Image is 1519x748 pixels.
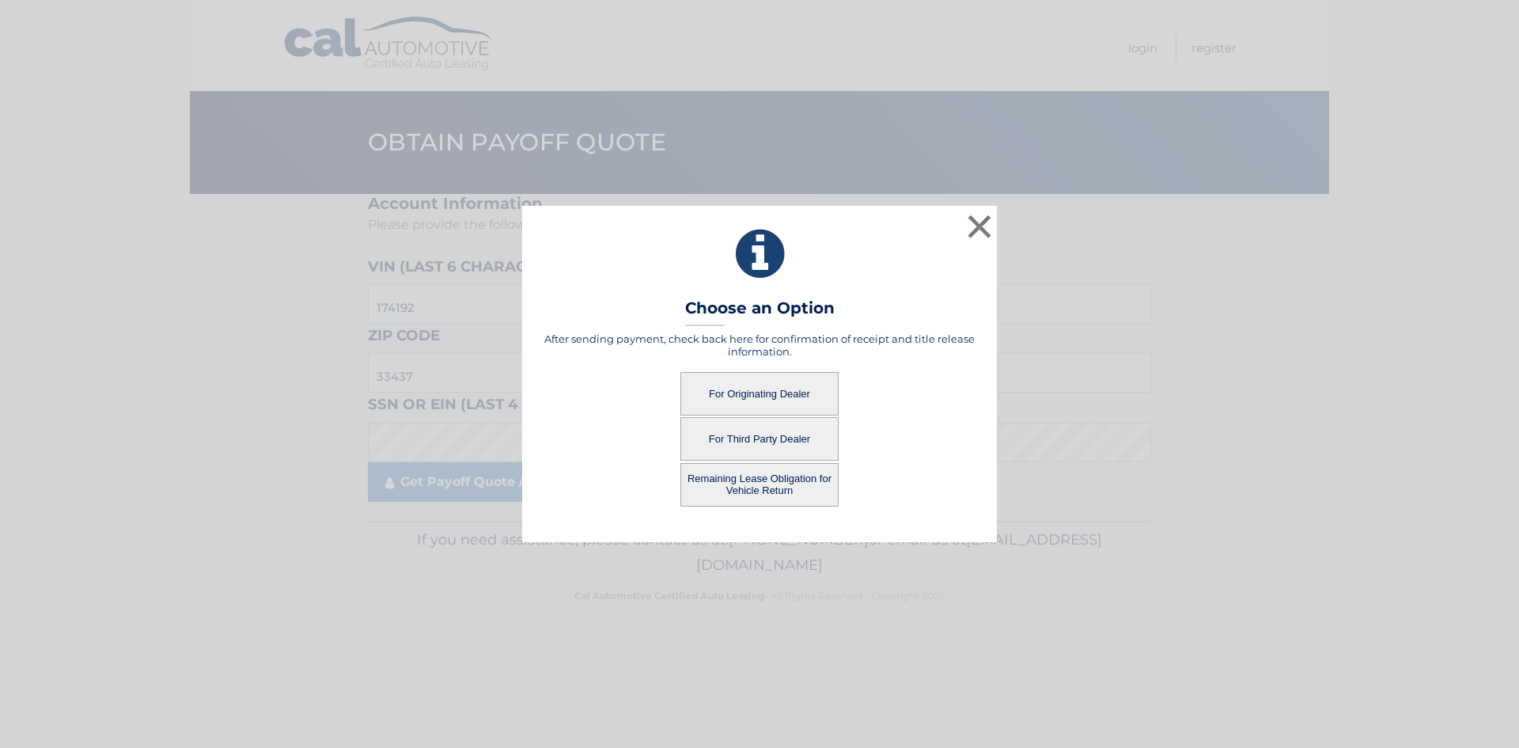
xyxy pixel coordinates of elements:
[542,332,977,358] h5: After sending payment, check back here for confirmation of receipt and title release information.
[680,463,839,507] button: Remaining Lease Obligation for Vehicle Return
[680,372,839,416] button: For Originating Dealer
[680,417,839,461] button: For Third Party Dealer
[685,298,835,326] h3: Choose an Option
[964,211,995,242] button: ×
